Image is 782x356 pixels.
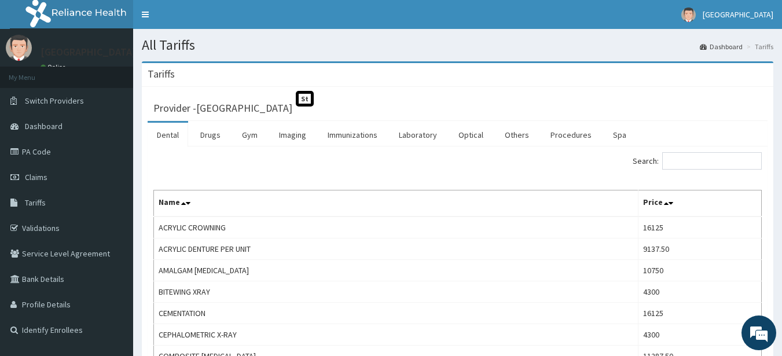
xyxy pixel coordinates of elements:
a: Online [41,63,68,71]
li: Tariffs [744,42,773,52]
a: Procedures [541,123,601,147]
a: Drugs [191,123,230,147]
span: Claims [25,172,47,182]
h3: Provider - [GEOGRAPHIC_DATA] [153,103,292,113]
a: Optical [449,123,493,147]
a: Spa [604,123,636,147]
td: 4300 [638,281,762,303]
h3: Tariffs [148,69,175,79]
td: CEMENTATION [154,303,638,324]
h1: All Tariffs [142,38,773,53]
a: Gym [233,123,267,147]
span: Switch Providers [25,96,84,106]
span: Dashboard [25,121,63,131]
td: ACRYLIC CROWNING [154,216,638,238]
span: St [296,91,314,107]
td: AMALGAM [MEDICAL_DATA] [154,260,638,281]
a: Laboratory [390,123,446,147]
a: Imaging [270,123,315,147]
th: Price [638,190,762,217]
td: CEPHALOMETRIC X-RAY [154,324,638,346]
td: 10750 [638,260,762,281]
a: Others [495,123,538,147]
input: Search: [662,152,762,170]
th: Name [154,190,638,217]
p: [GEOGRAPHIC_DATA] [41,47,136,57]
td: BITEWING XRAY [154,281,638,303]
td: 4300 [638,324,762,346]
td: ACRYLIC DENTURE PER UNIT [154,238,638,260]
label: Search: [633,152,762,170]
span: Tariffs [25,197,46,208]
td: 16125 [638,303,762,324]
img: User Image [6,35,32,61]
span: [GEOGRAPHIC_DATA] [703,9,773,20]
a: Immunizations [318,123,387,147]
img: User Image [681,8,696,22]
a: Dashboard [700,42,743,52]
td: 9137.50 [638,238,762,260]
a: Dental [148,123,188,147]
td: 16125 [638,216,762,238]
